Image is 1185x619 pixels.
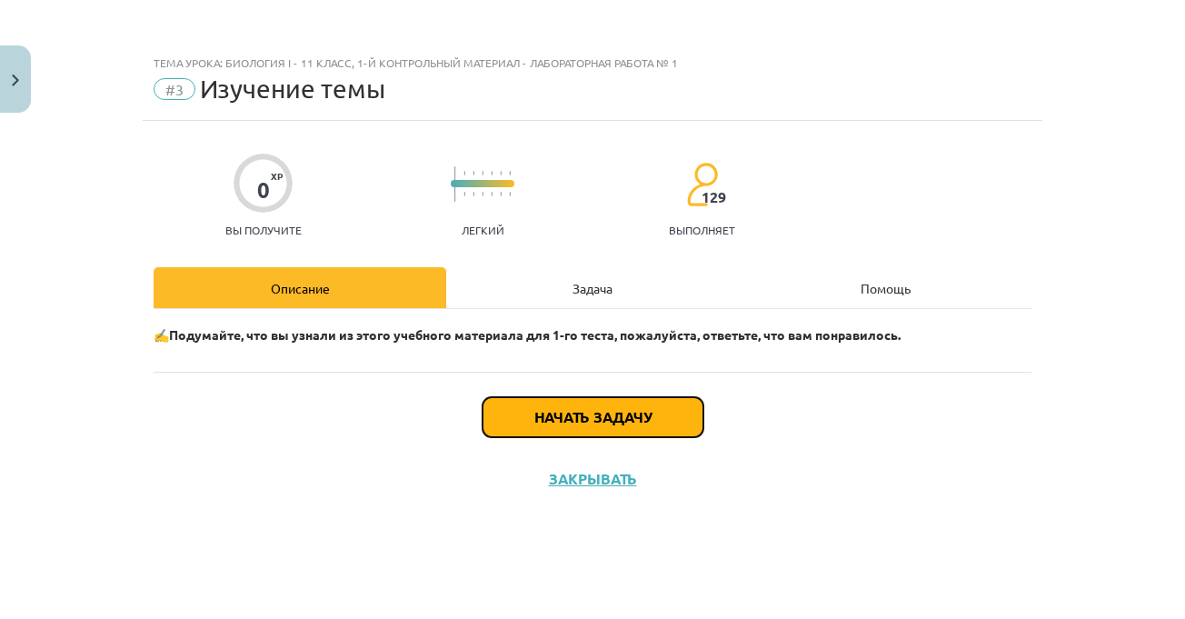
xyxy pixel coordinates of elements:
[702,187,726,206] font: 129
[500,192,502,196] img: icon-short-line-57e1e144782c952c97e751825c79c345078a6d821885a25fce030b3d8c18986b.svg
[509,171,511,175] img: icon-short-line-57e1e144782c952c97e751825c79c345078a6d821885a25fce030b3d8c18986b.svg
[154,326,901,343] font: ✍️Подумайте, что вы узнали из этого учебного материала для 1-го теста, пожалуйста, ответьте, что ...
[509,192,511,196] img: icon-short-line-57e1e144782c952c97e751825c79c345078a6d821885a25fce030b3d8c18986b.svg
[271,169,283,183] font: XP
[500,171,502,175] img: icon-short-line-57e1e144782c952c97e751825c79c345078a6d821885a25fce030b3d8c18986b.svg
[483,397,703,437] button: Начать задачу
[491,171,493,175] img: icon-short-line-57e1e144782c952c97e751825c79c345078a6d821885a25fce030b3d8c18986b.svg
[12,75,19,86] img: icon-close-lesson-0947bae3869378f0d4975bcd49f059093ad1ed9edebbc8119c70593378902aed.svg
[482,192,483,196] img: icon-short-line-57e1e144782c952c97e751825c79c345078a6d821885a25fce030b3d8c18986b.svg
[225,223,302,237] font: Вы получите
[200,74,385,104] font: Изучение темы
[165,80,184,98] font: #3
[573,280,612,296] font: Задача
[257,175,270,204] font: 0
[686,162,718,207] img: students-c634bb4e5e11cddfef0936a35e636f08e4e9abd3cc4e673bd6f9a4125e45ecb1.svg
[861,280,911,296] font: Помощь
[463,171,465,175] img: icon-short-line-57e1e144782c952c97e751825c79c345078a6d821885a25fce030b3d8c18986b.svg
[454,166,456,202] img: icon-long-line-d9ea69661e0d244f92f715978eff75569469978d946b2353a9bb055b3ed8787d.svg
[669,223,735,237] font: выполняет
[482,171,483,175] img: icon-short-line-57e1e144782c952c97e751825c79c345078a6d821885a25fce030b3d8c18986b.svg
[491,192,493,196] img: icon-short-line-57e1e144782c952c97e751825c79c345078a6d821885a25fce030b3d8c18986b.svg
[154,55,678,70] font: Тема урока: Биология I - 11 класс, 1-й контрольный материал - лабораторная работа № 1
[271,280,330,296] font: Описание
[462,223,504,237] font: Легкий
[549,469,637,488] font: Закрывать
[473,171,474,175] img: icon-short-line-57e1e144782c952c97e751825c79c345078a6d821885a25fce030b3d8c18986b.svg
[473,192,474,196] img: icon-short-line-57e1e144782c952c97e751825c79c345078a6d821885a25fce030b3d8c18986b.svg
[463,192,465,196] img: icon-short-line-57e1e144782c952c97e751825c79c345078a6d821885a25fce030b3d8c18986b.svg
[543,470,642,488] button: Закрывать
[534,407,652,426] font: Начать задачу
